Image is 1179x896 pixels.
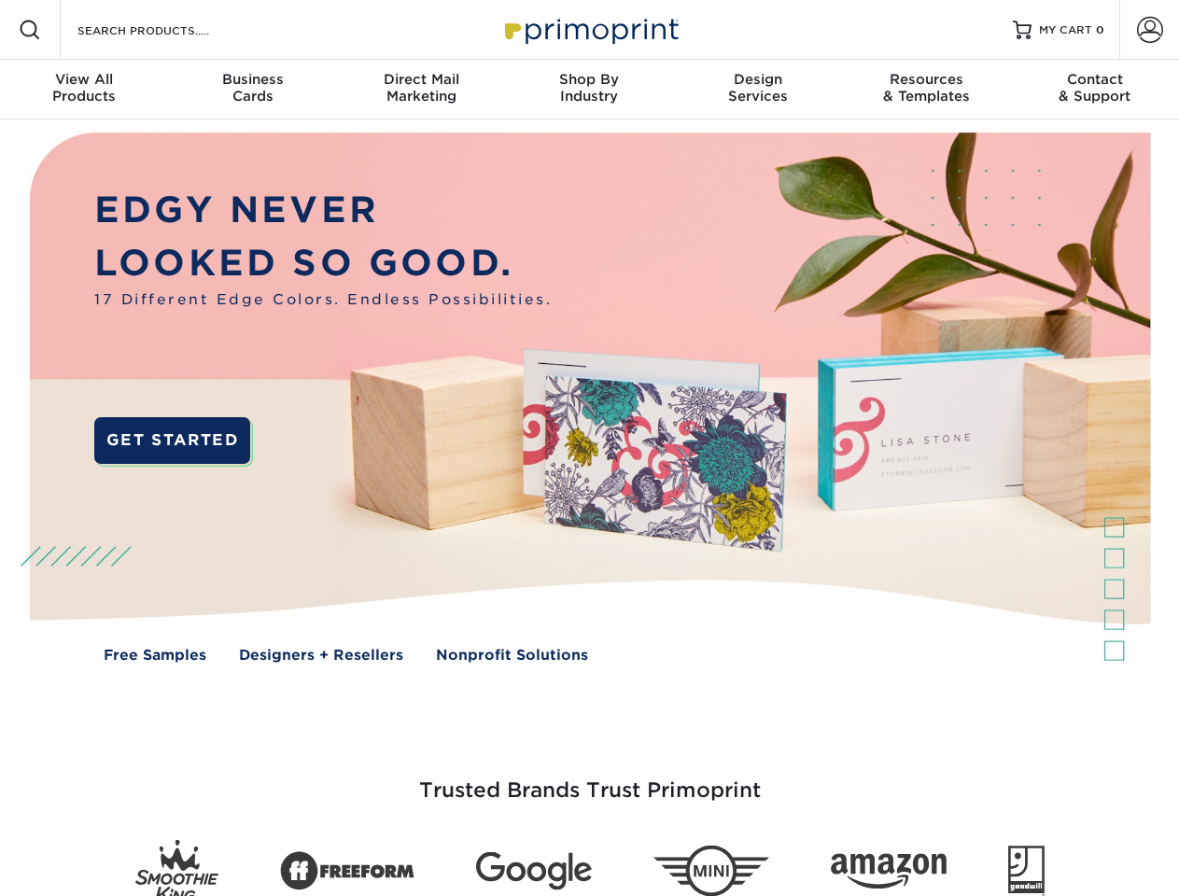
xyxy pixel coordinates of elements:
h3: Trusted Brands Trust Primoprint [44,734,1136,825]
a: Resources& Templates [842,60,1010,119]
img: Amazon [831,854,947,889]
img: Primoprint [497,9,683,49]
a: Free Samples [104,645,206,666]
a: Direct MailMarketing [337,60,505,119]
span: 0 [1096,23,1104,36]
img: Goodwill [1008,846,1045,896]
div: Cards [168,71,336,105]
span: MY CART [1039,22,1092,38]
input: SEARCH PRODUCTS..... [76,19,258,41]
a: GET STARTED [94,417,250,464]
span: 17 Different Edge Colors. Endless Possibilities. [94,289,552,311]
img: Google [476,852,592,890]
span: Contact [1011,71,1179,88]
p: EDGY NEVER [94,184,552,237]
a: Contact& Support [1011,60,1179,119]
span: Shop By [505,71,673,88]
div: Marketing [337,71,505,105]
div: & Templates [842,71,1010,105]
span: Design [674,71,842,88]
span: Resources [842,71,1010,88]
div: & Support [1011,71,1179,105]
div: Services [674,71,842,105]
a: Designers + Resellers [239,645,403,666]
span: Business [168,71,336,88]
a: DesignServices [674,60,842,119]
div: Industry [505,71,673,105]
a: Shop ByIndustry [505,60,673,119]
p: LOOKED SO GOOD. [94,237,552,290]
a: BusinessCards [168,60,336,119]
span: Direct Mail [337,71,505,88]
a: Nonprofit Solutions [436,645,588,666]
